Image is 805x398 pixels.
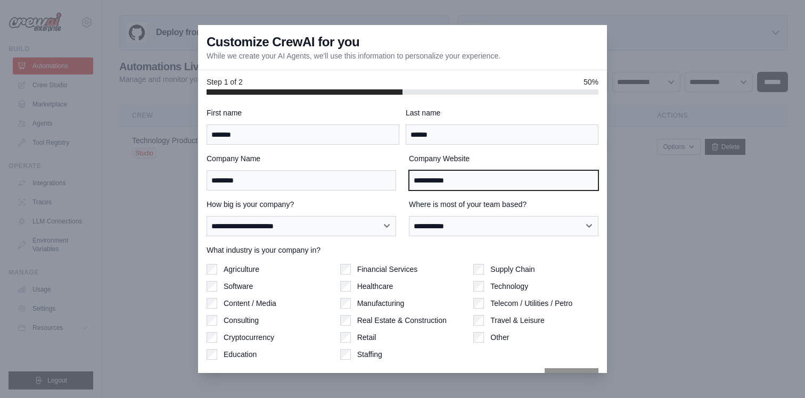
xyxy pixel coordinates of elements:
span: 50% [584,77,598,87]
label: Financial Services [357,264,418,275]
label: Cryptocurrency [224,332,274,343]
label: Last name [406,107,598,118]
label: Staffing [357,349,382,360]
button: Next [545,368,598,392]
label: Healthcare [357,281,393,292]
label: Education [224,349,257,360]
label: Agriculture [224,264,259,275]
label: Where is most of your team based? [409,199,598,210]
label: What industry is your company in? [207,245,598,255]
p: While we create your AI Agents, we'll use this information to personalize your experience. [207,51,500,61]
label: Technology [490,281,528,292]
label: Other [490,332,509,343]
label: Content / Media [224,298,276,309]
label: How big is your company? [207,199,396,210]
label: Retail [357,332,376,343]
label: First name [207,107,399,118]
label: Travel & Leisure [490,315,544,326]
label: Telecom / Utilities / Petro [490,298,572,309]
label: Manufacturing [357,298,405,309]
label: Company Name [207,153,396,164]
span: Step 1 of 2 [207,77,243,87]
label: Consulting [224,315,259,326]
label: Software [224,281,253,292]
label: Real Estate & Construction [357,315,447,326]
h3: Customize CrewAI for you [207,34,359,51]
label: Supply Chain [490,264,535,275]
label: Company Website [409,153,598,164]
